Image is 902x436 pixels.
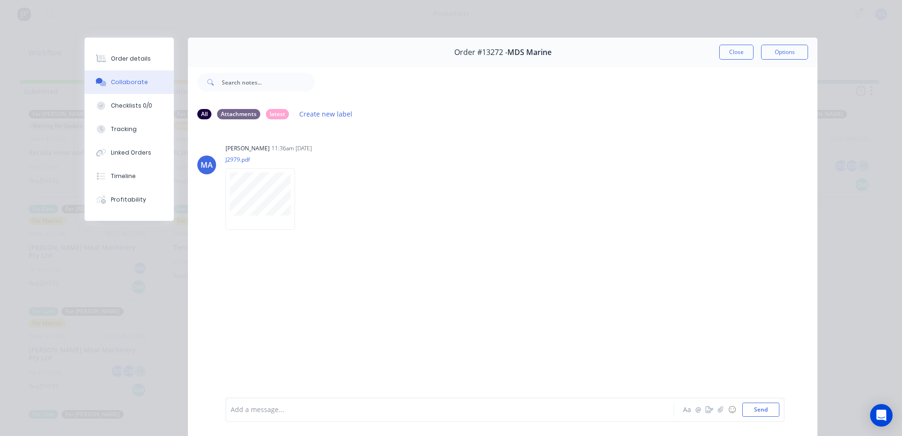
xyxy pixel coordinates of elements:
button: Options [761,45,808,60]
button: Aa [681,404,692,415]
div: Tracking [111,125,137,133]
div: MA [201,159,213,171]
div: [PERSON_NAME] [225,144,270,153]
div: Collaborate [111,78,148,86]
div: 11:36am [DATE] [272,144,312,153]
div: Linked Orders [111,148,151,157]
button: Profitability [85,188,174,211]
p: J2979.pdf [225,156,304,163]
div: Open Intercom Messenger [870,404,893,427]
button: @ [692,404,704,415]
div: Checklists 0/0 [111,101,152,110]
button: Linked Orders [85,141,174,164]
button: Order details [85,47,174,70]
div: All [197,109,211,119]
button: Checklists 0/0 [85,94,174,117]
button: Create new label [295,108,358,120]
button: Collaborate [85,70,174,94]
span: Order #13272 - [454,48,507,57]
button: Send [742,403,779,417]
span: MDS Marine [507,48,552,57]
div: Attachments [217,109,260,119]
button: Close [719,45,754,60]
button: Timeline [85,164,174,188]
div: Profitability [111,195,146,204]
button: ☺ [726,404,738,415]
input: Search notes... [222,73,315,92]
div: latest [266,109,289,119]
button: Tracking [85,117,174,141]
div: Order details [111,54,151,63]
div: Timeline [111,172,136,180]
